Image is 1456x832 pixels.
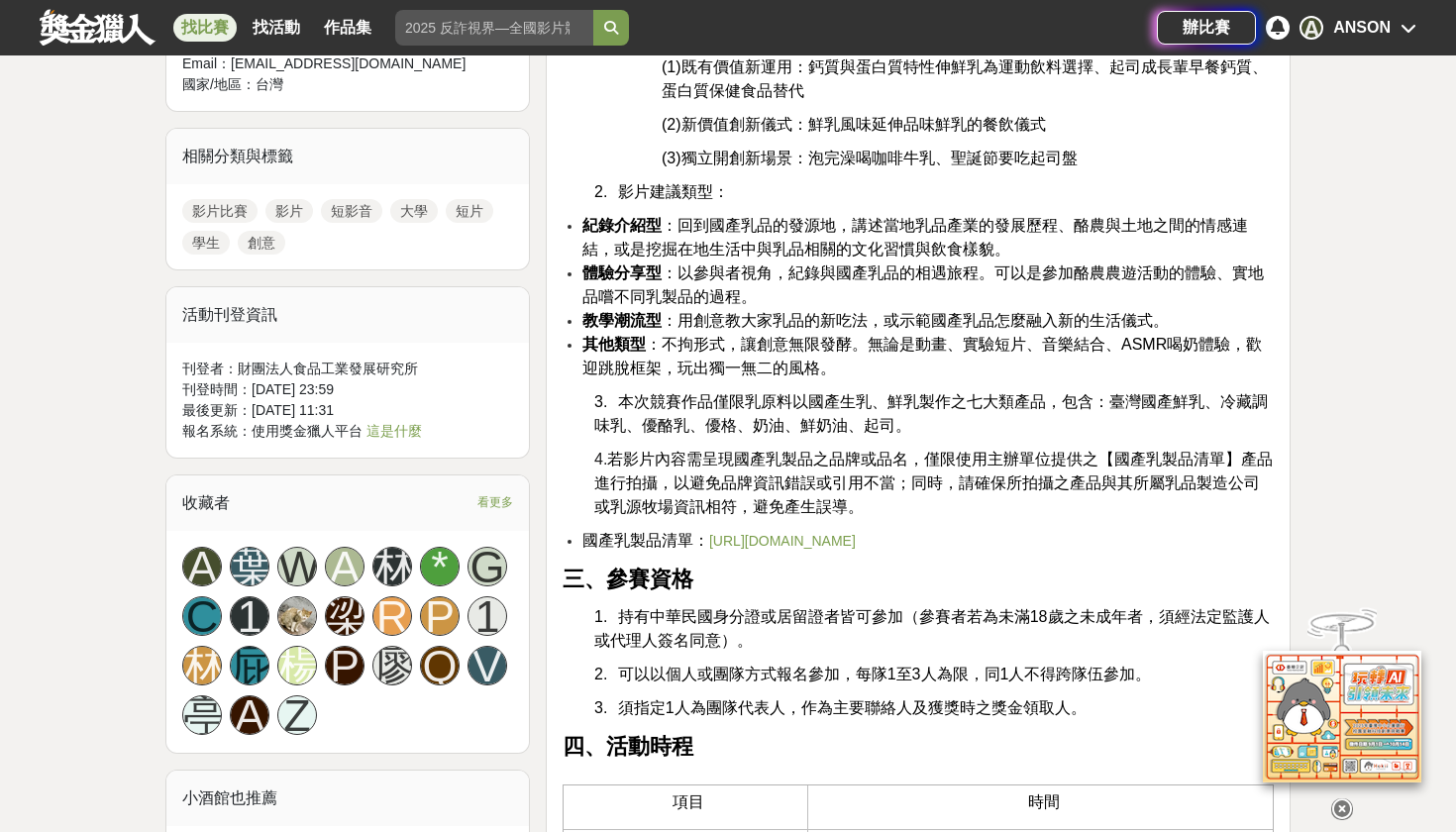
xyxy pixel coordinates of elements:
[182,231,230,255] a: 學生
[594,393,1268,434] span: 本次競賽作品僅限乳原料以國產生乳、鮮乳製作之七大類產品，包含：臺灣國產鮮乳、冷藏調味乳、優酪乳、優格、奶油、鮮奶油、起司。
[582,312,1169,329] span: ：用創意教大家乳品的新吃法，或示範國產乳品怎麼融入新的生活儀式。
[325,646,364,685] a: P
[182,199,258,223] a: 影片比賽
[709,533,856,549] a: [URL][DOMAIN_NAME]
[468,596,507,636] a: 1
[182,359,513,379] div: 刊登者： 財團法人食品工業發展研究所
[230,695,269,735] a: A
[582,264,1264,305] span: ：以參與者視角，紀錄與國產乳品的相遇旅程。可以是參加酪農農遊活動的體驗、實地品嚐不同乳製品的過程。
[321,199,382,223] a: 短影音
[182,421,513,442] div: 報名系統：使用獎金獵人平台
[372,596,412,636] a: R
[1114,451,1225,468] span: 國產乳製品清單
[245,14,308,42] a: 找活動
[277,695,317,735] a: Z
[230,646,269,685] a: 屁
[372,646,412,685] a: 廖
[325,547,364,586] a: A
[316,14,379,42] a: 作品集
[594,183,607,200] span: 2.
[166,287,529,343] div: 活動刊登資訊
[420,596,460,636] a: P
[1157,11,1256,45] a: 辦比賽
[182,53,473,74] div: Email： [EMAIL_ADDRESS][DOMAIN_NAME]
[582,336,646,353] strong: 其他類型
[582,217,1248,258] span: ：回到國產乳品的發源地，講述當地乳品產業的發展歷程、酪農與土地之間的情感連結，或是挖掘在地生活中與乳品相關的文化習慣與飲食樣貌。
[594,451,607,468] span: 4.
[390,199,438,223] a: 大學
[662,150,1078,166] span: (3)獨立開創新場景：泡完澡喝咖啡牛乳、聖誕節要吃起司盤
[238,231,285,255] a: 創意
[277,596,317,636] a: Avatar
[582,264,662,281] strong: 體驗分享型
[166,129,529,184] div: 相關分類與標籤
[468,646,507,685] a: V
[594,699,607,716] span: 3.
[277,646,317,685] a: 楊
[594,608,607,625] span: 1.
[182,379,513,400] div: 刊登時間： [DATE] 23:59
[325,596,364,636] a: 梁
[662,116,1046,133] span: (2)新價值創新儀式：鮮乳風味延伸品味鮮乳的餐飲儀式
[468,547,507,586] a: G
[182,695,222,735] a: 亭
[366,423,422,439] a: 這是什麼
[582,217,662,234] strong: 紀錄介紹型
[256,76,283,92] span: 台灣
[182,547,222,586] a: A
[618,699,1087,716] span: 須指定1人為團隊代表人，作為主要聯絡人及獲獎時之獎金領取人。
[420,646,460,685] a: Q
[594,666,607,682] span: 2.
[372,547,412,586] a: 林
[182,494,230,511] span: 收藏者
[278,597,316,635] img: Avatar
[477,491,513,513] span: 看更多
[618,666,1152,682] span: 可以以個人或團隊方式報名參加，每隊1至3人為限，同1人不得跨隊伍參加。
[582,312,662,329] strong: 教學潮流型
[1300,16,1323,40] div: A
[182,76,256,92] span: 國家/地區：
[446,199,493,223] a: 短片
[395,10,593,46] input: 2025 反詐視界—全國影片競賽
[230,596,269,636] a: 1
[173,14,237,42] a: 找比賽
[594,608,1270,649] span: 持有中華民國身分證或居留證者皆可參加（參賽者若為未滿18歲之未成年者，須經法定監護人或代理人簽名同意）。
[1333,16,1391,40] div: ANSON
[182,596,222,636] a: C
[1114,452,1225,468] a: 國產乳製品清單
[582,336,1262,376] span: ：不拘形式，讓創意無限發酵。無論是動畫、實驗短片、音樂結合、ASMR喝奶體驗，歡迎跳脫框架，玩出獨一無二的風格。
[563,567,693,591] strong: 三、參賽資格
[182,400,513,421] div: 最後更新： [DATE] 11:31
[182,646,222,685] a: 林
[582,532,709,549] span: 國產乳製品清單：
[662,58,1268,99] span: (1)既有價值新運用：鈣質與蛋白質特性伸鮮乳為運動飲料選擇、起司成長輩早餐鈣質、蛋白質保健食品替代
[230,547,269,586] div: 葉
[265,199,313,223] a: 影片
[673,793,704,810] span: 項目
[1263,651,1421,782] img: d2146d9a-e6f6-4337-9592-8cefde37ba6b.png
[594,393,607,410] span: 3.
[277,547,317,586] a: W
[1028,793,1060,810] span: 時間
